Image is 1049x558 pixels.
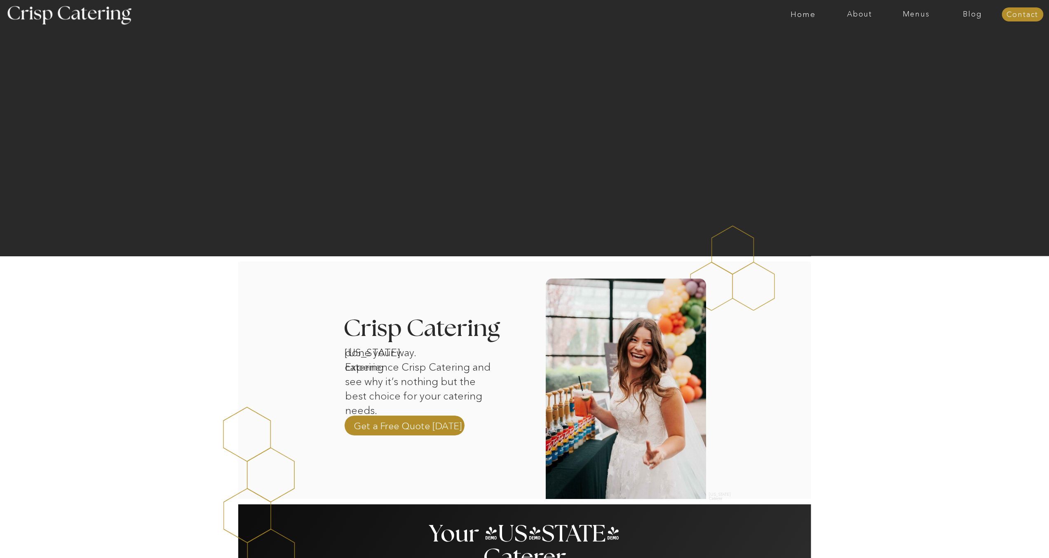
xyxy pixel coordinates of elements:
a: About [831,10,888,19]
h1: [US_STATE] catering [345,345,430,356]
a: Home [775,10,831,19]
h2: [US_STATE] Caterer [709,492,735,497]
a: Blog [944,10,1001,19]
a: Get a Free Quote [DATE] [354,419,462,432]
h3: Crisp Catering [343,317,521,341]
a: Menus [888,10,944,19]
p: done your way. Experience Crisp Catering and see why it’s nothing but the best choice for your ca... [345,345,495,398]
h2: Your [US_STATE] Caterer [427,523,622,539]
iframe: podium webchat widget bubble [967,517,1049,558]
a: Contact [1002,11,1043,19]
